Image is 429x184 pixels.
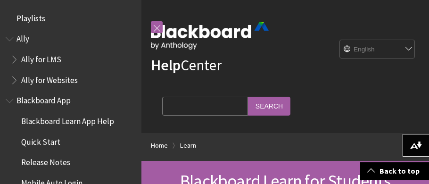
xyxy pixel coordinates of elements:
[6,31,136,88] nav: Book outline for Anthology Ally Help
[21,134,60,147] span: Quick Start
[16,31,29,44] span: Ally
[360,162,429,180] a: Back to top
[151,56,181,75] strong: Help
[21,72,78,85] span: Ally for Websites
[151,56,222,75] a: HelpCenter
[180,140,196,151] a: Learn
[248,97,290,115] input: Search
[21,155,70,167] span: Release Notes
[21,51,61,64] span: Ally for LMS
[16,10,45,23] span: Playlists
[6,10,136,26] nav: Book outline for Playlists
[151,140,168,151] a: Home
[151,22,269,50] img: Blackboard by Anthology
[16,93,71,106] span: Blackboard App
[21,113,114,126] span: Blackboard Learn App Help
[340,40,415,59] select: Site Language Selector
